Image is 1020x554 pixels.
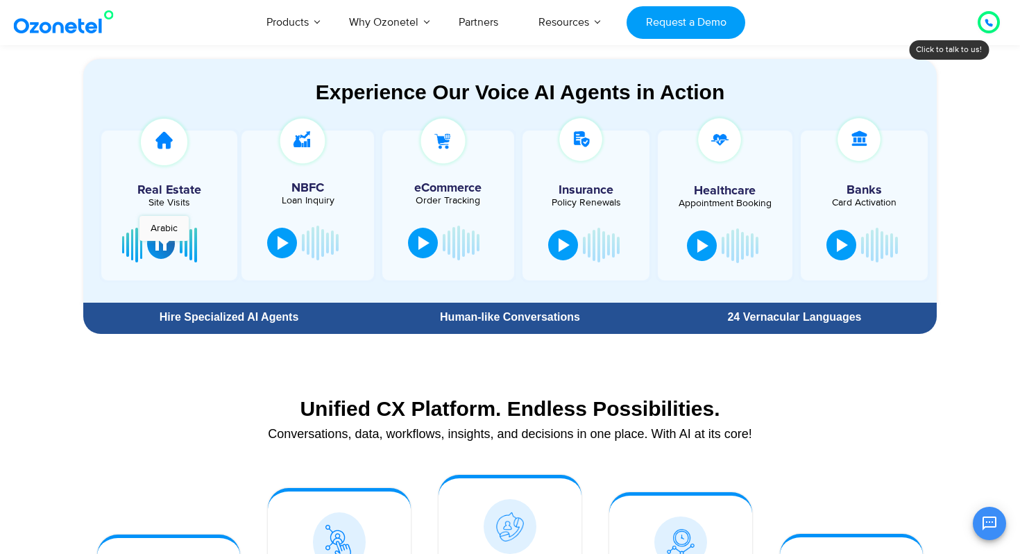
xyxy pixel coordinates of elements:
div: Policy Renewals [529,198,643,208]
h5: Insurance [529,184,643,196]
h5: Real Estate [108,184,230,196]
div: Experience Our Voice AI Agents in Action [97,80,943,104]
h5: NBFC [248,182,366,194]
div: Loan Inquiry [248,196,366,205]
h5: eCommerce [389,182,507,194]
div: Human-like Conversations [375,312,645,323]
h5: Banks [808,184,921,196]
h5: Healthcare [668,185,781,197]
div: Site Visits [108,198,230,208]
button: Open chat [973,507,1006,540]
div: Hire Specialized AI Agents [90,312,368,323]
a: Request a Demo [627,6,745,39]
div: Appointment Booking [668,199,781,208]
div: Order Tracking [389,196,507,205]
div: 24 Vernacular Languages [659,312,930,323]
div: Unified CX Platform. Endless Possibilities. [90,396,930,421]
div: Conversations, data, workflows, insights, and decisions in one place. With AI at its core! [90,428,930,440]
div: Card Activation [808,198,921,208]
